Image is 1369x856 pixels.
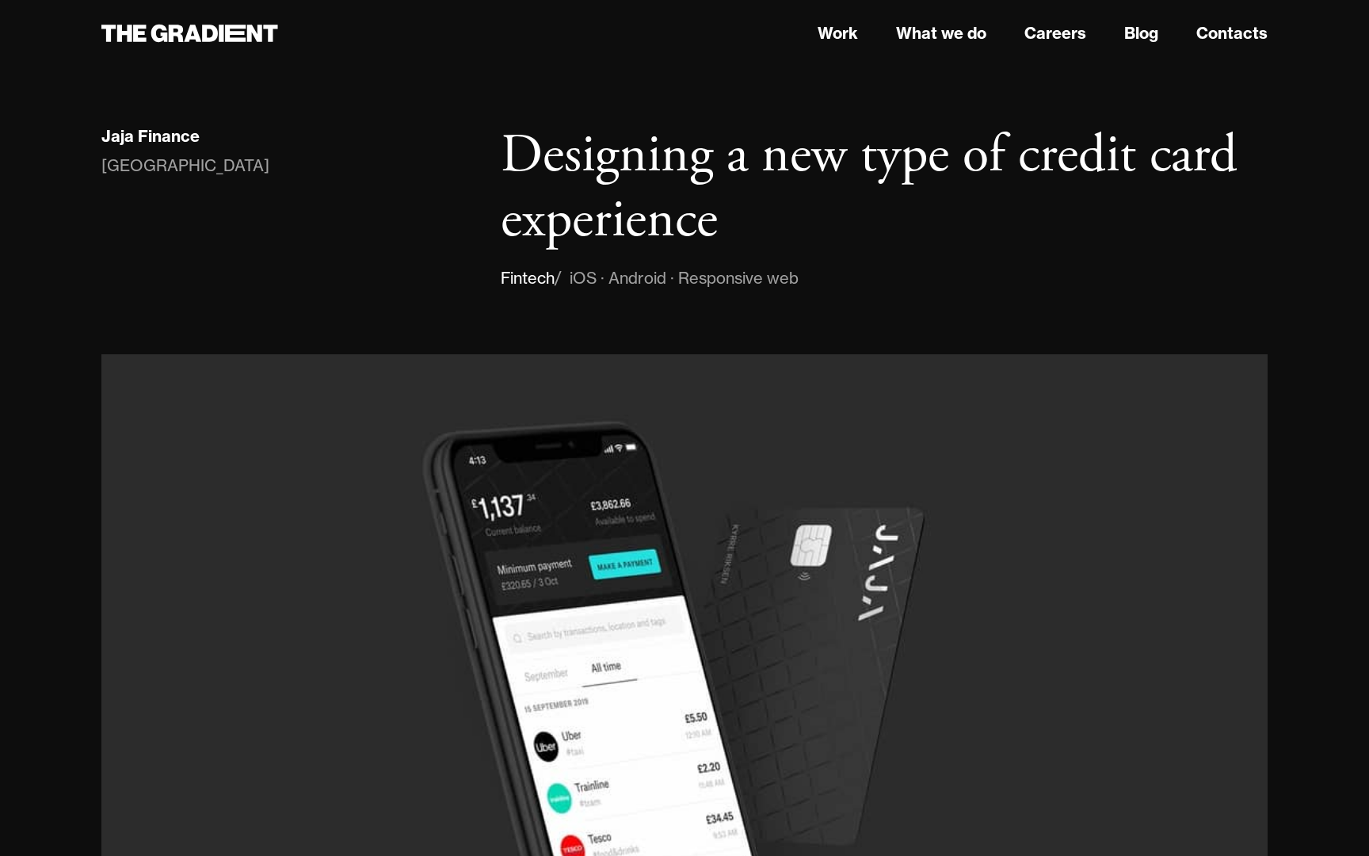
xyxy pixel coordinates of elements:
[1124,21,1158,45] a: Blog
[501,266,555,291] div: Fintech
[501,124,1268,253] h1: Designing a new type of credit card experience
[818,21,858,45] a: Work
[101,153,269,178] div: [GEOGRAPHIC_DATA]
[101,126,200,147] div: Jaja Finance
[1196,21,1268,45] a: Contacts
[896,21,986,45] a: What we do
[1024,21,1086,45] a: Careers
[555,266,799,291] div: / iOS · Android · Responsive web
